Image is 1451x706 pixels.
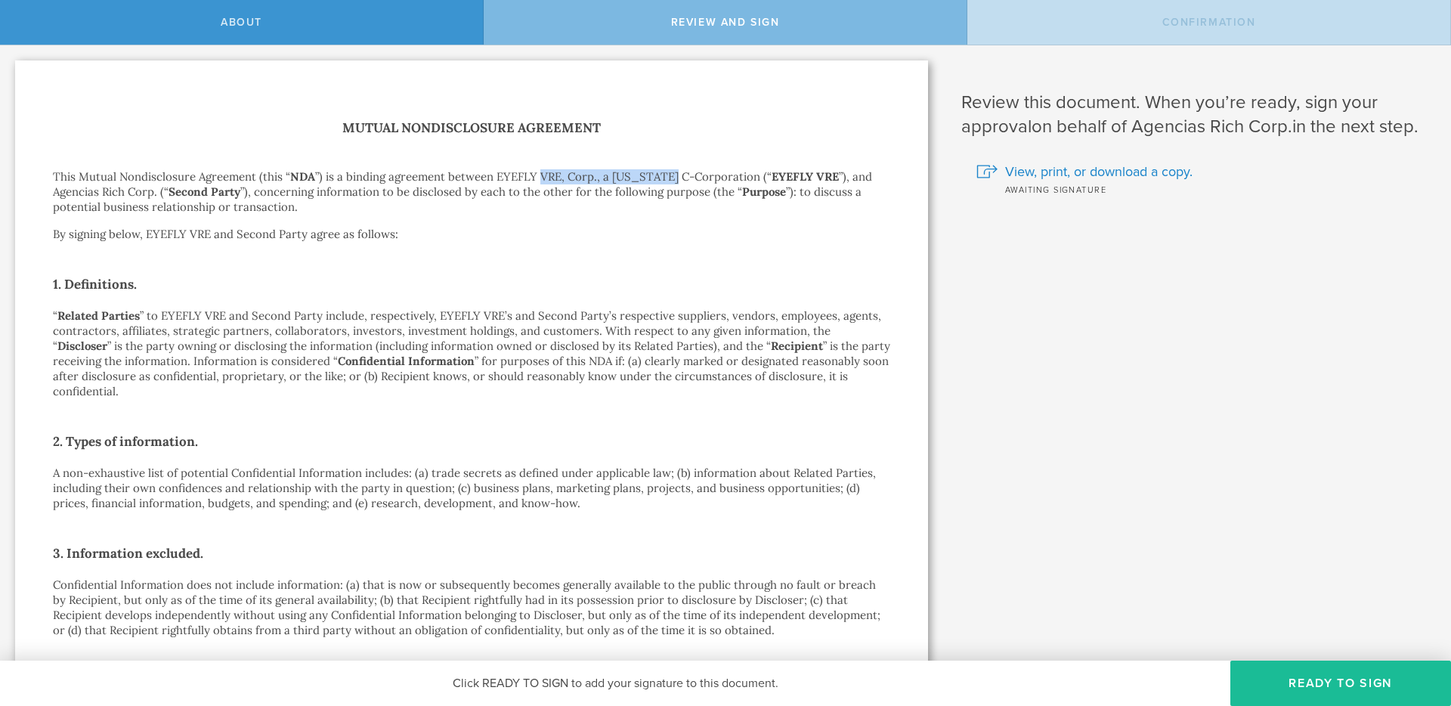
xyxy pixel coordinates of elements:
[53,308,890,399] p: “ ” to EYEFLY VRE and Second Party include, respectively, EYEFLY VRE’s and Second Party’s respect...
[53,429,890,454] h2: 2. Types of information.
[221,16,262,29] span: About
[53,117,890,139] h1: Mutual Nondisclosure Agreement
[57,308,140,323] strong: Related Parties
[290,169,315,184] strong: NDA
[57,339,107,353] strong: Discloser
[1032,116,1292,138] span: on behalf of Agencias Rich Corp.
[169,184,240,199] strong: Second Party
[53,541,890,565] h2: 3. Information excluded.
[772,169,839,184] strong: EYEFLY VRE
[742,184,786,199] strong: Purpose
[53,466,890,511] p: A non-exhaustive list of potential Confidential Information includes: (a) trade secrets as define...
[53,227,890,242] p: By signing below, EYEFLY VRE and Second Party agree as follows:
[671,16,780,29] span: Review and sign
[1162,16,1256,29] span: Confirmation
[338,354,475,368] strong: Confidential Information
[53,169,890,215] p: This Mutual Nondisclosure Agreement (this “ ”) is a binding agreement between EYEFLY VRE, Corp., ...
[771,339,823,353] strong: Recipient
[961,91,1428,139] h1: Review this document. When you’re ready, sign your approval in the next step.
[53,577,890,638] p: Confidential Information does not include information: (a) that is now or subsequently becomes ge...
[53,272,890,296] h2: 1. Definitions.
[1005,162,1193,181] span: View, print, or download a copy.
[976,181,1428,197] div: Awaiting signature
[1230,661,1451,706] button: Ready to Sign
